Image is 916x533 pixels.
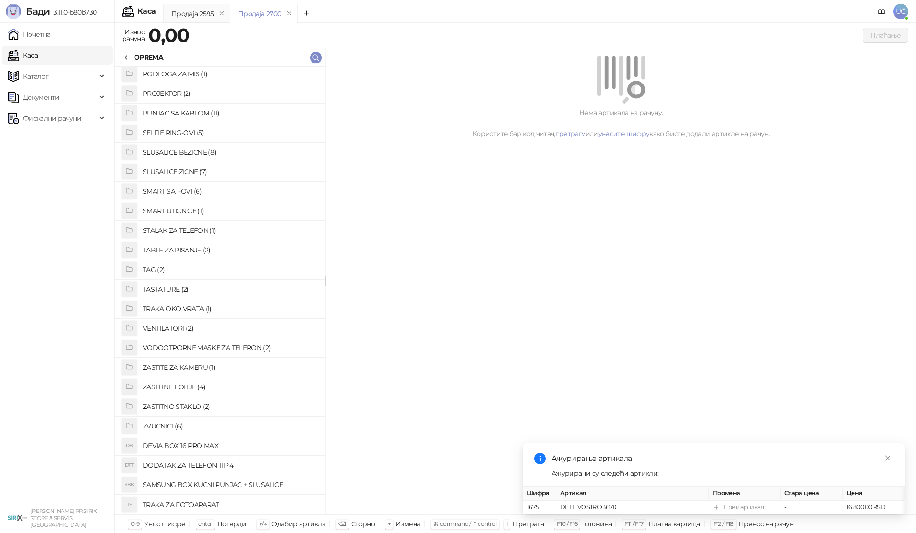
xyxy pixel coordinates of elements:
h4: ZASTITNE FOLIJE (4) [143,379,318,395]
h4: SLUSALICE ZICNE (7) [143,164,318,179]
h4: SELFIE RING-OVI (5) [143,125,318,140]
div: OPREMA [134,52,163,63]
div: Нема артикала на рачуну. Користите бар код читач, или како бисте додали артикле на рачун. [337,107,905,139]
h4: SAMSUNG BOX KUCNI PUNJAC + SLUSALICE [143,477,318,492]
td: 1675 [523,501,556,514]
h4: PODLOGA ZA MIS (1) [143,66,318,82]
span: enter [198,520,212,527]
h4: STALAK ZA TELEFON (1) [143,223,318,238]
th: Стара цена [781,487,843,501]
h4: VENTILATORI (2) [143,321,318,336]
img: Logo [6,4,21,19]
span: 3.11.0-b80b730 [50,8,96,17]
h4: VODOOTPORNE MASKE ZA TELERON (2) [143,340,318,355]
h4: SMART UTICNICE (1) [143,203,318,219]
h4: ZASTITE ZA KAMERU (1) [143,360,318,375]
th: Шифра [523,487,556,501]
h4: TRAKA OKO VRATA (1) [143,301,318,316]
div: Пренос на рачун [739,518,793,530]
th: Цена [843,487,905,501]
h4: TAG (2) [143,262,318,277]
td: DELL VOSTRO 3670 [556,501,709,514]
img: 64x64-companyLogo-cb9a1907-c9b0-4601-bb5e-5084e694c383.png [8,508,27,527]
div: Продаја 2595 [171,9,214,19]
div: Ажурирање артикала [552,453,893,464]
div: Сторно [351,518,375,530]
div: DB [122,438,137,453]
span: close [885,455,891,461]
td: - [781,501,843,514]
span: F10 / F16 [557,520,577,527]
a: унесите шифру [598,129,650,138]
span: UĆ [893,4,908,19]
div: Платна картица [648,518,700,530]
button: remove [216,10,228,18]
span: 0-9 [131,520,139,527]
span: + [388,520,391,527]
div: SBK [122,477,137,492]
span: f [506,520,508,527]
span: F11 / F17 [625,520,643,527]
a: претрагу [555,129,585,138]
div: Измена [396,518,420,530]
h4: TRAKA ZA FOTOAPARAT [143,497,318,512]
div: Унос шифре [144,518,186,530]
span: Фискални рачуни [23,109,81,128]
strong: 0,00 [148,23,189,47]
span: Документи [23,88,59,107]
th: Артикал [556,487,709,501]
a: Каса [8,46,38,65]
button: Плаћање [863,28,908,43]
div: DTT [122,458,137,473]
div: Готовина [582,518,612,530]
td: 16.800,00 RSD [843,501,905,514]
div: Продаја 2700 [238,9,281,19]
a: Close [883,453,893,463]
span: ⌘ command / ⌃ control [433,520,497,527]
div: Одабир артикла [271,518,325,530]
div: Износ рачуна [120,26,146,45]
small: [PERSON_NAME] PR SIRIX STORE & SERVIS [GEOGRAPHIC_DATA] [31,508,97,528]
h4: TABLE ZA PISANJE (2) [143,242,318,258]
a: Документација [874,4,889,19]
button: Add tab [297,4,316,23]
h4: DODATAK ZA TELEFON TIP 4 [143,458,318,473]
h4: PROJEKTOR (2) [143,86,318,101]
a: Почетна [8,25,51,44]
div: Потврди [217,518,247,530]
span: ↑/↓ [259,520,267,527]
div: grid [115,67,325,514]
div: Ажурирани су следећи артикли: [552,468,893,479]
h4: PUNJAC SA KABLOM (11) [143,105,318,121]
h4: ZASTITNO STAKLO (2) [143,399,318,414]
button: remove [283,10,295,18]
h4: SMART SAT-OVI (6) [143,184,318,199]
h4: TASTATURE (2) [143,282,318,297]
div: TF [122,497,137,512]
h4: ZVUCNICI (6) [143,418,318,434]
span: ⌫ [338,520,346,527]
div: Нови артикал [724,502,764,512]
span: F12 / F18 [713,520,734,527]
th: Промена [709,487,781,501]
span: info-circle [534,453,546,464]
span: Бади [26,6,50,17]
span: Каталог [23,67,49,86]
div: Претрага [512,518,544,530]
h4: SLUSALICE BEZICNE (8) [143,145,318,160]
div: Каса [137,8,156,15]
h4: DEVIA BOX 16 PRO MAX [143,438,318,453]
